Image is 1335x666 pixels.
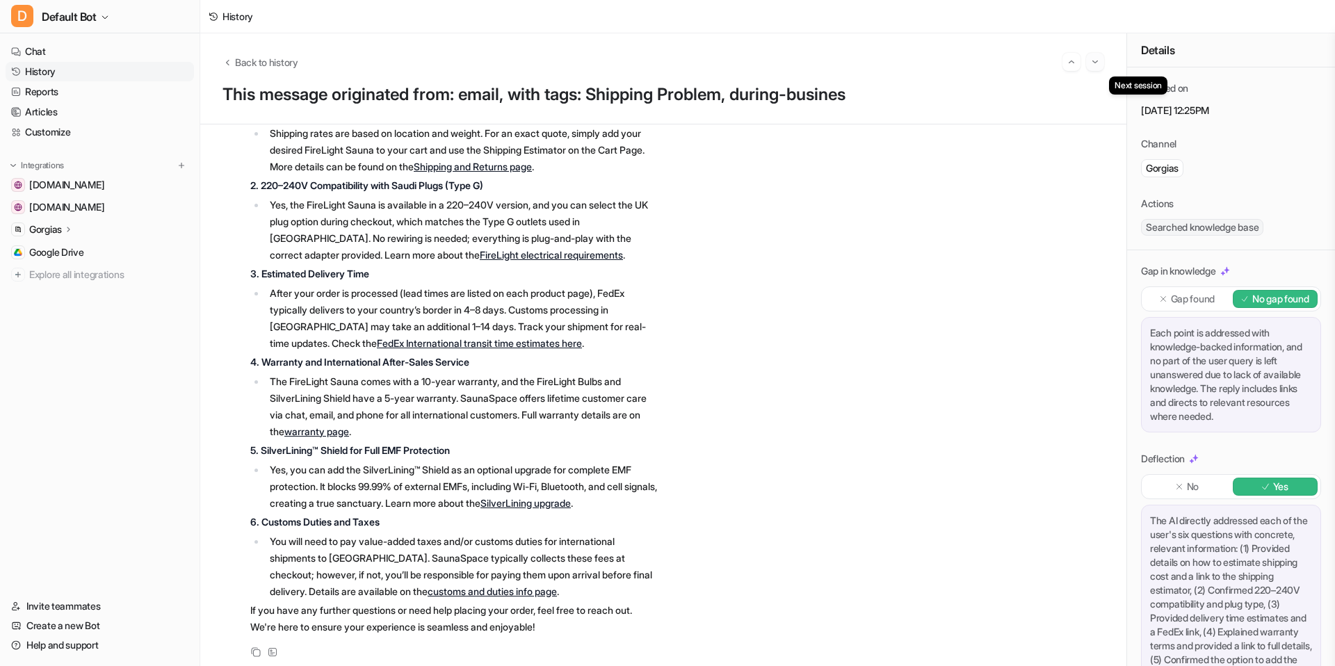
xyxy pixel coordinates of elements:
span: D [11,5,33,27]
li: You will need to pay value-added taxes and/or customs duties for international shipments to [GEOG... [266,533,657,600]
li: Yes, you can add the SilverLining™ Shield as an optional upgrade for complete EMF protection. It ... [266,462,657,512]
p: Gorgias [29,222,62,236]
img: menu_add.svg [177,161,186,170]
span: [DOMAIN_NAME] [29,178,104,192]
div: History [222,9,253,24]
p: Deflection [1141,452,1185,466]
a: Reports [6,82,194,101]
img: sauna.space [14,203,22,211]
strong: 2. 220–240V Compatibility with Saudi Plugs (Type G) [250,179,483,191]
img: Gorgias [14,225,22,234]
a: Create a new Bot [6,616,194,635]
a: FireLight electrical requirements [480,249,623,261]
span: Google Drive [29,245,84,259]
span: [DOMAIN_NAME] [29,200,104,214]
a: Help and support [6,635,194,655]
img: explore all integrations [11,268,25,282]
p: Integrations [21,160,64,171]
img: Next session [1090,56,1100,68]
div: Details [1127,33,1335,67]
span: Searched knowledge base [1141,219,1263,236]
a: Google DriveGoogle Drive [6,243,194,262]
p: This message originated from: email, with tags: Shipping Problem, during-busines [222,85,1104,104]
img: Google Drive [14,248,22,257]
p: Yes [1273,480,1288,494]
p: [DATE] 12:25PM [1141,104,1321,117]
a: Chat [6,42,194,61]
li: Shipping rates are based on location and weight. For an exact quote, simply add your desired Fire... [266,125,657,175]
a: SilverLining upgrade [480,497,571,509]
p: If you have any further questions or need help placing your order, feel free to reach out. We're ... [250,602,657,635]
img: Previous session [1067,56,1076,68]
li: Yes, the FireLight Sauna is available in a 220–240V version, and you can select the UK plug optio... [266,197,657,263]
img: help.sauna.space [14,181,22,189]
button: Integrations [6,159,68,172]
p: No gap found [1252,292,1309,306]
strong: 4. Warranty and International After-Sales Service [250,356,469,368]
div: Next session [1109,76,1167,95]
li: The FireLight Sauna comes with a 10-year warranty, and the FireLight Bulbs and SilverLining Shiel... [266,373,657,440]
p: No [1187,480,1199,494]
p: Actions [1141,197,1174,211]
a: Shipping and Returns page [414,161,532,172]
p: Gap found [1171,292,1215,306]
strong: 6. Customs Duties and Taxes [250,516,380,528]
button: Go to previous session [1062,53,1081,71]
button: Go to next session [1086,53,1104,71]
strong: 5. SilverLining™ Shield for Full EMF Protection [250,444,450,456]
a: Customize [6,122,194,142]
p: Gorgias [1146,161,1179,175]
a: Explore all integrations [6,265,194,284]
button: Back to history [222,55,298,70]
a: customs and duties info page [428,585,557,597]
a: help.sauna.space[DOMAIN_NAME] [6,175,194,195]
a: sauna.space[DOMAIN_NAME] [6,197,194,217]
img: expand menu [8,161,18,170]
a: Articles [6,102,194,122]
a: History [6,62,194,81]
p: Gap in knowledge [1141,264,1216,278]
span: Explore all integrations [29,263,188,286]
span: Back to history [235,55,298,70]
li: After your order is processed (lead times are listed on each product page), FedEx typically deliv... [266,285,657,352]
p: Channel [1141,137,1176,151]
span: Default Bot [42,7,97,26]
a: FedEx International transit time estimates here [377,337,582,349]
div: Each point is addressed with knowledge-backed information, and no part of the user query is left ... [1141,317,1321,432]
strong: 3. Estimated Delivery Time [250,268,369,279]
a: Invite teammates [6,596,194,616]
a: warranty page [284,425,349,437]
